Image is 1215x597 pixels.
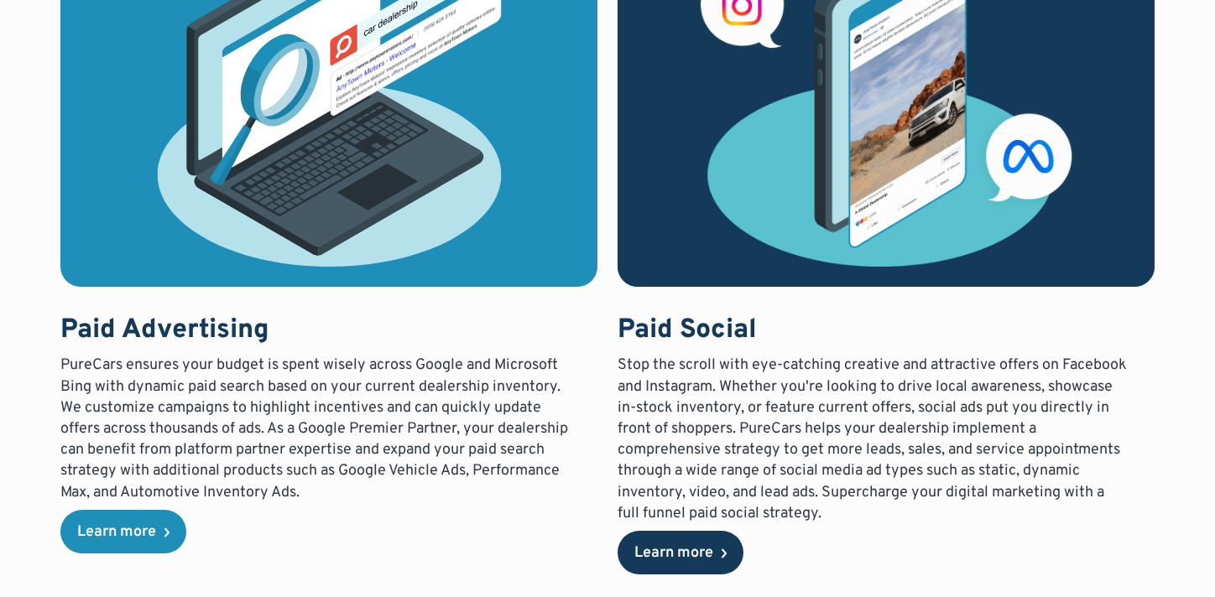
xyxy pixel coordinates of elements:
div: Learn more [634,546,713,561]
p: Stop the scroll with eye-catching creative and attractive offers on Facebook and Instagram. Wheth... [618,355,1128,524]
h3: Paid Social [618,314,1128,349]
a: Learn more [60,510,186,553]
a: Learn more [618,531,743,574]
div: Learn more [77,525,156,540]
h3: Paid Advertising [60,314,571,349]
p: PureCars ensures your budget is spent wisely across Google and Microsoft Bing with dynamic paid s... [60,355,571,502]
